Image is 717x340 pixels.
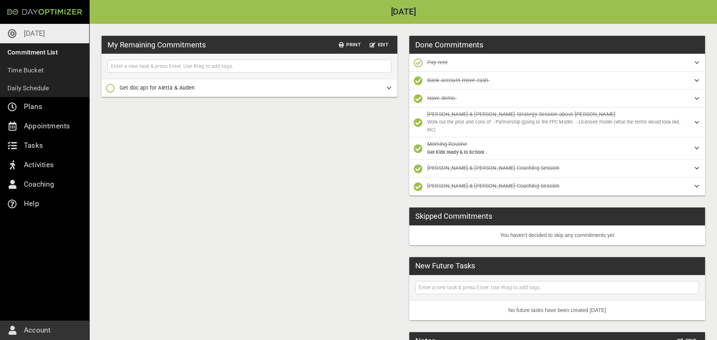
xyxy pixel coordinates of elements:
span: Get doc apt for Aletta & Auden [119,85,195,91]
h3: My Remaining Commitments [108,39,206,50]
button: Print [336,39,364,51]
p: Time Bucket [7,65,44,75]
img: Day Optimizer [7,9,82,15]
div: Pay rent [409,54,705,72]
span: Print [339,41,361,49]
h3: New Future Tasks [415,260,475,271]
div: Have demo. [409,90,705,107]
p: Help [24,198,39,210]
span: ... [484,149,487,155]
span: Morning Routine [427,141,467,147]
span: Work out the pros and cons of - Partnership (going to the FPC Model. - Licensee model (what the t... [427,119,680,132]
p: Appointments [24,120,70,132]
div: [PERSON_NAME] & [PERSON_NAME] Coaching Session [409,160,705,178]
div: Morning RoutineGet Kids ready & to School... [409,137,705,159]
p: [DATE] [24,28,45,40]
div: Bank account move cash. [409,72,705,90]
p: Activities [24,159,54,171]
span: [PERSON_NAME] & [PERSON_NAME] Coaching Session [427,183,559,189]
h3: Done Commitments [415,39,483,50]
div: [PERSON_NAME] & [PERSON_NAME] Strategy Session about [PERSON_NAME]Work out the pros and cons of -... [409,107,705,137]
span: [PERSON_NAME] & [PERSON_NAME] Strategy Session about [PERSON_NAME] [427,111,615,117]
p: Account [24,324,50,336]
span: Have demo. [427,95,457,101]
p: Daily Schedule [7,83,49,93]
li: You haven't decided to skip any commitments yet [409,225,705,245]
p: Coaching [24,178,55,190]
p: Commitment List [7,47,58,57]
button: Edit [367,39,391,51]
span: Pay rent [427,59,448,65]
p: Tasks [24,140,43,152]
li: No future tasks have been created [DATE] [409,300,705,320]
h3: Skipped Commitments [415,210,492,222]
p: Plans [24,101,42,113]
span: Edit [370,41,388,49]
span: Get Kids ready & to School [427,149,484,155]
input: Enter a new task & press Enter. Use #tag to add tags. [417,283,697,292]
span: Bank account move cash. [427,77,490,83]
span: [PERSON_NAME] & [PERSON_NAME] Coaching Session [427,165,559,171]
input: Enter a new task & press Enter. Use #tag to add tags. [109,62,389,71]
h2: [DATE] [90,8,717,16]
div: Get doc apt for Aletta & Auden [102,79,397,97]
div: [PERSON_NAME] & [PERSON_NAME] Coaching Session [409,178,705,196]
